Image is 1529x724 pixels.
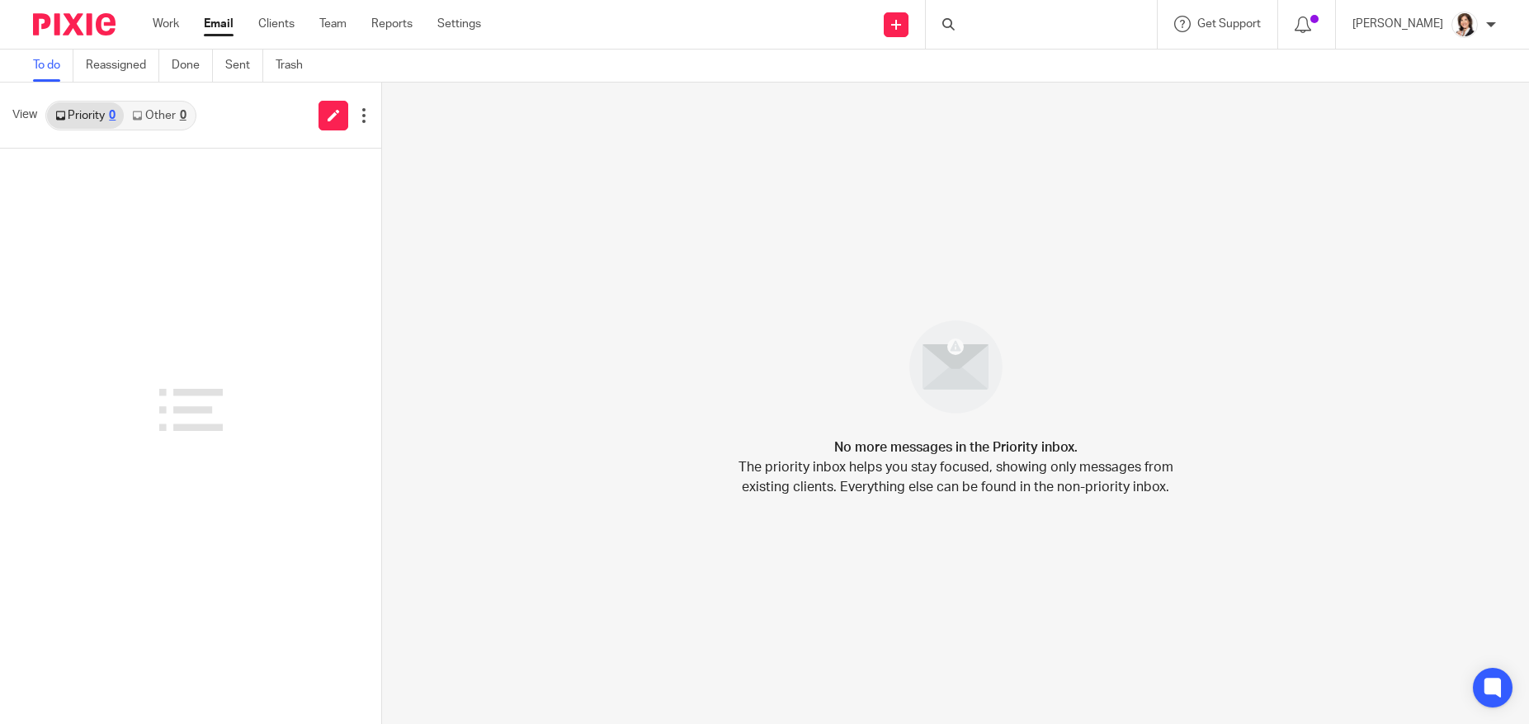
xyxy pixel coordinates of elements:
[180,110,186,121] div: 0
[225,50,263,82] a: Sent
[899,310,1013,424] img: image
[33,50,73,82] a: To do
[437,16,481,32] a: Settings
[319,16,347,32] a: Team
[47,102,124,129] a: Priority0
[258,16,295,32] a: Clients
[1352,16,1443,32] p: [PERSON_NAME]
[1451,12,1478,38] img: BW%20Website%203%20-%20square.jpg
[737,457,1174,497] p: The priority inbox helps you stay focused, showing only messages from existing clients. Everythin...
[204,16,234,32] a: Email
[12,106,37,124] span: View
[86,50,159,82] a: Reassigned
[371,16,413,32] a: Reports
[276,50,315,82] a: Trash
[834,438,1078,457] h4: No more messages in the Priority inbox.
[153,16,179,32] a: Work
[1197,18,1261,30] span: Get Support
[33,13,116,35] img: Pixie
[172,50,213,82] a: Done
[124,102,194,129] a: Other0
[109,110,116,121] div: 0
